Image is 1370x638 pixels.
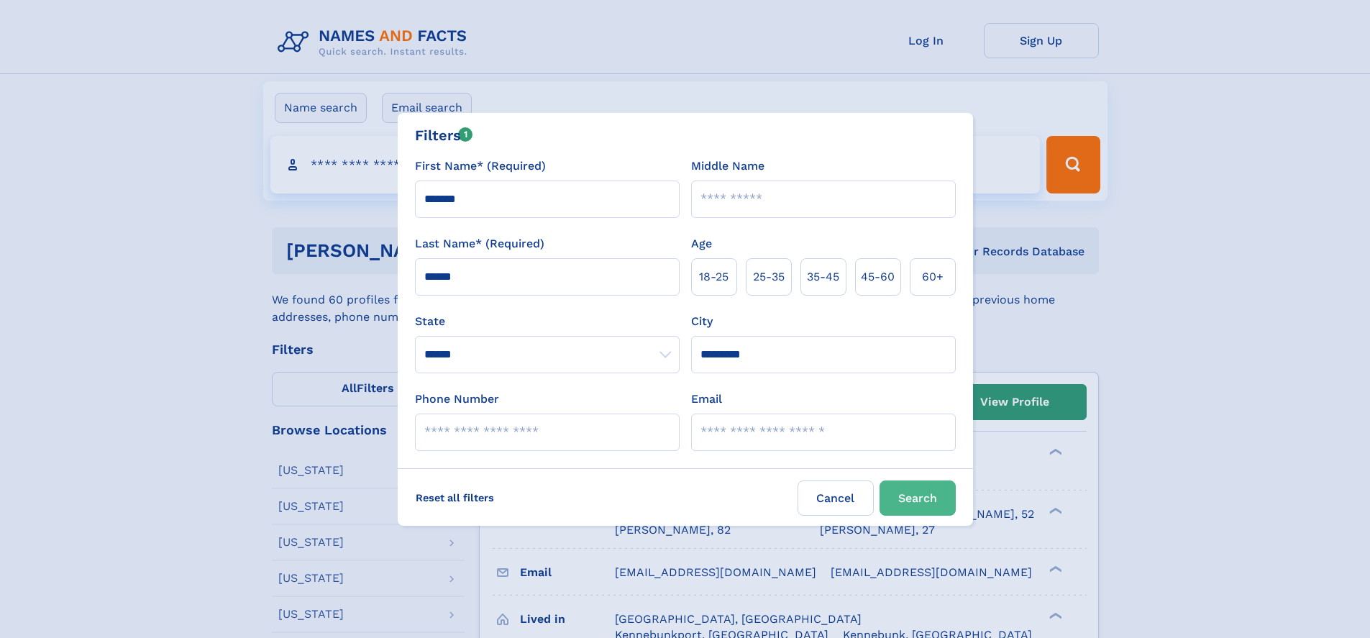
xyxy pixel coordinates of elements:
[406,480,503,515] label: Reset all filters
[691,391,722,408] label: Email
[861,268,895,286] span: 45‑60
[415,391,499,408] label: Phone Number
[691,235,712,252] label: Age
[415,235,544,252] label: Last Name* (Required)
[691,313,713,330] label: City
[807,268,839,286] span: 35‑45
[798,480,874,516] label: Cancel
[415,124,473,146] div: Filters
[922,268,944,286] span: 60+
[415,313,680,330] label: State
[753,268,785,286] span: 25‑35
[880,480,956,516] button: Search
[691,158,764,175] label: Middle Name
[699,268,729,286] span: 18‑25
[415,158,546,175] label: First Name* (Required)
